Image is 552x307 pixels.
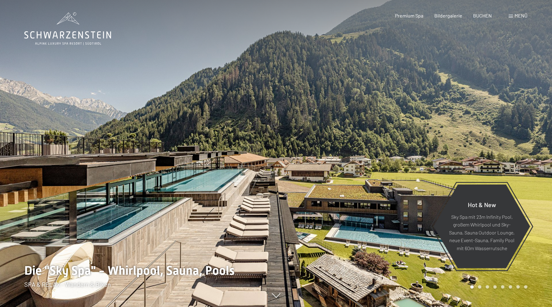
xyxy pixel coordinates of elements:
[434,13,462,18] a: Bildergalerie
[515,13,527,18] span: Menü
[509,285,512,289] div: Carousel Page 6
[473,13,492,18] a: BUCHEN
[493,285,497,289] div: Carousel Page 4
[433,184,530,269] a: Hot & New Sky Spa mit 23m Infinity Pool, großem Whirlpool und Sky-Sauna, Sauna Outdoor Lounge, ne...
[468,285,527,289] div: Carousel Pagination
[470,285,474,289] div: Carousel Page 1 (Current Slide)
[395,13,423,18] a: Premium Spa
[478,285,481,289] div: Carousel Page 2
[486,285,489,289] div: Carousel Page 3
[516,285,520,289] div: Carousel Page 7
[468,201,496,208] span: Hot & New
[501,285,504,289] div: Carousel Page 5
[448,213,515,252] p: Sky Spa mit 23m Infinity Pool, großem Whirlpool und Sky-Sauna, Sauna Outdoor Lounge, neue Event-S...
[524,285,527,289] div: Carousel Page 8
